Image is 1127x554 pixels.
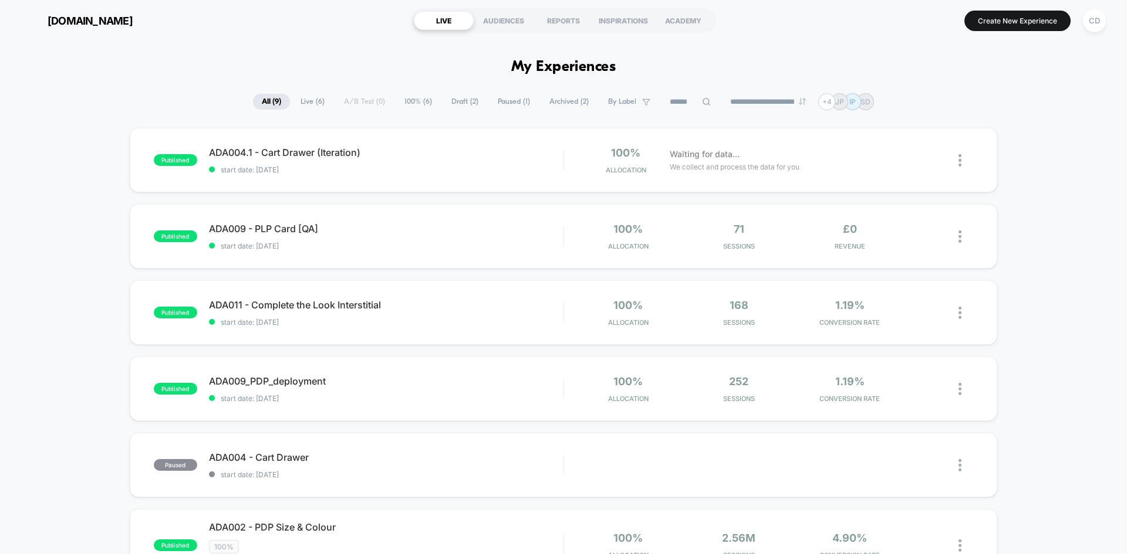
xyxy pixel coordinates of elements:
span: ADA009 - PLP Card [QA] [209,223,563,234]
span: start date: [DATE] [209,470,563,479]
span: ADA002 - PDP Size & Colour [209,521,563,533]
span: Draft ( 2 ) [443,94,487,110]
span: 1.19% [835,375,865,388]
span: Archived ( 2 ) [541,94,598,110]
span: published [154,383,197,395]
span: Allocation [608,318,649,327]
img: close [959,230,961,243]
button: CD [1079,9,1109,33]
button: Create New Experience [964,11,1071,31]
span: 1.19% [835,299,865,311]
span: published [154,539,197,551]
img: close [959,383,961,395]
div: REPORTS [534,11,593,30]
p: SD [861,97,870,106]
span: 100% ( 6 ) [396,94,441,110]
p: IP [849,97,856,106]
p: JP [835,97,844,106]
span: 100% [613,299,643,311]
span: ADA004.1 - Cart Drawer (Iteration) [209,147,563,158]
span: [DOMAIN_NAME] [48,15,133,27]
span: paused [154,459,197,471]
img: close [959,459,961,471]
span: 100% [613,532,643,544]
div: ACADEMY [653,11,713,30]
img: close [959,539,961,552]
span: 100% [611,147,640,159]
span: £0 [843,223,857,235]
button: [DOMAIN_NAME] [18,11,136,30]
div: AUDIENCES [474,11,534,30]
span: 100% [209,540,239,553]
span: REVENUE [797,242,902,250]
span: We collect and process the data for you [670,161,799,172]
span: Sessions [687,318,792,327]
span: 71 [734,223,744,235]
span: Allocation [606,166,646,174]
span: start date: [DATE] [209,318,563,327]
div: LIVE [414,11,474,30]
span: 100% [613,375,643,388]
span: start date: [DATE] [209,242,563,250]
span: Sessions [687,242,792,250]
span: Allocation [608,242,649,250]
span: start date: [DATE] [209,394,563,403]
span: CONVERSION RATE [797,318,902,327]
span: By Label [608,97,636,106]
span: Allocation [608,395,649,403]
span: published [154,230,197,242]
img: end [799,98,806,105]
span: 168 [730,299,748,311]
span: ADA011 - Complete the Look Interstitial [209,299,563,311]
span: Live ( 6 ) [292,94,333,110]
span: published [154,307,197,318]
div: + 4 [818,93,835,110]
span: 4.90% [832,532,867,544]
span: ADA004 - Cart Drawer [209,451,563,463]
span: published [154,154,197,166]
span: Sessions [687,395,792,403]
span: ADA009_PDP_deployment [209,375,563,387]
span: 252 [729,375,748,388]
span: start date: [DATE] [209,165,563,174]
img: close [959,154,961,166]
img: close [959,307,961,319]
div: INSPIRATIONS [593,11,653,30]
span: Waiting for data... [670,148,740,161]
span: CONVERSION RATE [797,395,902,403]
div: CD [1083,9,1106,32]
span: 2.56M [722,532,755,544]
span: Paused ( 1 ) [489,94,539,110]
span: All ( 9 ) [253,94,290,110]
span: 100% [613,223,643,235]
h1: My Experiences [511,59,616,76]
